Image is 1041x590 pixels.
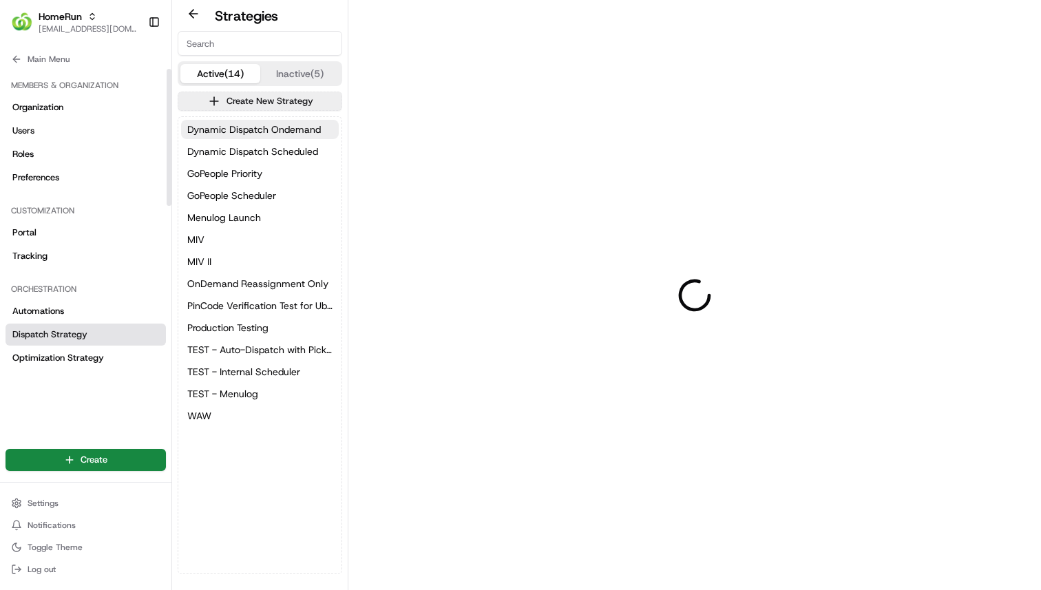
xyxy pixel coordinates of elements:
[181,230,339,249] button: MIV
[130,271,221,284] span: API Documentation
[39,10,82,23] button: HomeRun
[213,176,251,193] button: See all
[181,362,339,381] button: TEST - Internal Scheduler
[12,352,104,364] span: Optimization Strategy
[36,89,227,103] input: Clear
[187,343,333,357] span: TEST - Auto-Dispatch with Pickup Start Time
[6,120,166,142] a: Users
[181,164,339,183] button: GoPeople Priority
[187,409,211,423] span: WAW
[12,250,48,262] span: Tracking
[8,265,111,290] a: 📗Knowledge Base
[114,213,119,224] span: •
[187,299,333,313] span: PinCode Verification Test for Uber Preferred Vendor
[14,131,39,156] img: 1736555255976-a54dd68f-1ca7-489b-9aae-adbdc363a1c4
[6,143,166,165] a: Roles
[215,6,278,25] h2: Strategies
[28,271,105,284] span: Knowledge Base
[181,142,339,161] button: Dynamic Dispatch Scheduled
[187,387,258,401] span: TEST - Menulog
[12,148,34,160] span: Roles
[28,564,56,575] span: Log out
[29,131,54,156] img: 4281594248423_2fcf9dad9f2a874258b8_72.png
[6,494,166,513] button: Settings
[14,14,41,41] img: Nash
[178,92,342,111] button: Create New Strategy
[12,328,87,341] span: Dispatch Strategy
[260,64,340,83] button: Inactive (5)
[187,365,300,379] span: TEST - Internal Scheduler
[6,449,166,471] button: Create
[28,520,76,531] span: Notifications
[14,179,92,190] div: Past conversations
[6,538,166,557] button: Toggle Theme
[97,304,167,315] a: Powered byPylon
[181,384,339,403] button: TEST - Menulog
[181,296,339,315] button: PinCode Verification Test for Uber Preferred Vendor
[6,200,166,222] div: Customization
[6,516,166,535] button: Notifications
[12,101,63,114] span: Organization
[187,145,318,158] span: Dynamic Dispatch Scheduled
[6,6,143,39] button: HomeRunHomeRun[EMAIL_ADDRESS][DOMAIN_NAME]
[234,136,251,152] button: Start new chat
[12,305,64,317] span: Automations
[14,200,36,222] img: Abhishek Arora
[14,55,251,77] p: Welcome 👋
[62,131,226,145] div: Start new chat
[43,213,112,224] span: [PERSON_NAME]
[181,318,339,337] button: Production Testing
[6,347,166,369] a: Optimization Strategy
[187,123,321,136] span: Dynamic Dispatch Ondemand
[6,222,166,244] a: Portal
[116,272,127,283] div: 💻
[181,252,339,271] button: MIV II
[187,211,261,224] span: Menulog Launch
[28,498,59,509] span: Settings
[181,120,339,139] button: Dynamic Dispatch Ondemand
[14,272,25,283] div: 📗
[181,208,339,227] button: Menulog Launch
[39,23,137,34] button: [EMAIL_ADDRESS][DOMAIN_NAME]
[6,167,166,189] a: Preferences
[122,213,150,224] span: [DATE]
[6,50,166,69] button: Main Menu
[187,255,211,268] span: MIV II
[81,454,107,466] span: Create
[187,321,269,335] span: Production Testing
[180,64,260,83] button: Active (14)
[6,245,166,267] a: Tracking
[111,265,227,290] a: 💻API Documentation
[187,167,262,180] span: GoPeople Priority
[28,54,70,65] span: Main Menu
[6,278,166,300] div: Orchestration
[12,171,59,184] span: Preferences
[11,11,33,33] img: HomeRun
[28,542,83,553] span: Toggle Theme
[181,406,339,425] button: WAW
[12,226,36,239] span: Portal
[181,340,339,359] button: TEST - Auto-Dispatch with Pickup Start Time
[178,31,342,56] input: Search
[137,304,167,315] span: Pylon
[12,125,34,137] span: Users
[181,274,339,293] button: OnDemand Reassignment Only
[181,186,339,205] button: GoPeople Scheduler
[6,560,166,579] button: Log out
[62,145,189,156] div: We're available if you need us!
[6,300,166,322] a: Automations
[6,74,166,96] div: Members & Organization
